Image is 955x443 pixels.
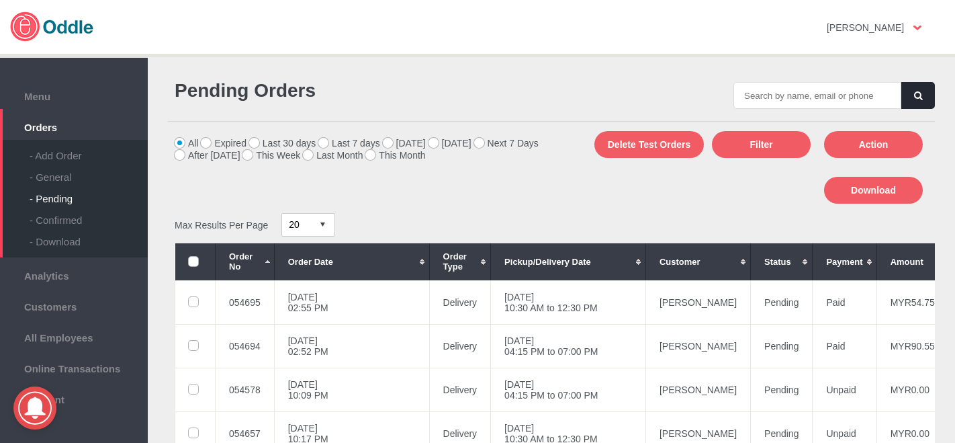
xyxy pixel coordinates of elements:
[913,26,921,30] img: user-option-arrow.png
[7,267,141,282] span: Analytics
[491,324,646,368] td: [DATE] 04:15 PM to 07:00 PM
[242,150,300,161] label: This Week
[876,324,954,368] td: MYR90.55
[30,204,148,226] div: - Confirmed
[175,138,199,149] label: All
[491,368,646,411] td: [DATE] 04:15 PM to 07:00 PM
[594,131,704,158] button: Delete Test Orders
[7,118,141,133] span: Orders
[827,22,904,33] strong: [PERSON_NAME]
[30,140,148,161] div: - Add Order
[383,138,426,149] label: [DATE]
[175,150,240,161] label: After [DATE]
[428,138,471,149] label: [DATE]
[491,243,646,280] th: Pickup/Delivery Date
[30,226,148,247] div: - Download
[751,243,813,280] th: Status
[7,391,141,405] span: Account
[645,280,750,324] td: [PERSON_NAME]
[429,324,491,368] td: Delivery
[175,219,268,230] span: Max Results Per Page
[274,368,429,411] td: [DATE] 10:09 PM
[733,82,901,109] input: Search by name, email or phone
[7,298,141,313] span: Customers
[813,280,876,324] td: Paid
[249,138,316,149] label: Last 30 days
[30,161,148,183] div: - General
[645,368,750,411] td: [PERSON_NAME]
[216,280,275,324] td: 054695
[429,280,491,324] td: Delivery
[876,243,954,280] th: Amount
[318,138,380,149] label: Last 7 days
[429,243,491,280] th: Order Type
[303,150,363,161] label: Last Month
[645,324,750,368] td: [PERSON_NAME]
[813,324,876,368] td: Paid
[216,243,275,280] th: Order No
[274,243,429,280] th: Order Date
[876,368,954,411] td: MYR0.00
[474,138,539,149] label: Next 7 Days
[824,177,923,204] button: Download
[751,280,813,324] td: Pending
[491,280,646,324] td: [DATE] 10:30 AM to 12:30 PM
[712,131,811,158] button: Filter
[175,80,545,102] h1: Pending Orders
[365,150,425,161] label: This Month
[751,368,813,411] td: Pending
[876,280,954,324] td: MYR54.75
[30,183,148,204] div: - Pending
[274,280,429,324] td: [DATE] 02:55 PM
[216,368,275,411] td: 054578
[751,324,813,368] td: Pending
[7,329,141,344] span: All Employees
[813,368,876,411] td: Unpaid
[645,243,750,280] th: Customer
[274,324,429,368] td: [DATE] 02:52 PM
[7,360,141,374] span: Online Transactions
[216,324,275,368] td: 054694
[7,87,141,102] span: Menu
[824,131,923,158] button: Action
[813,243,876,280] th: Payment
[429,368,491,411] td: Delivery
[201,138,246,149] label: Expired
